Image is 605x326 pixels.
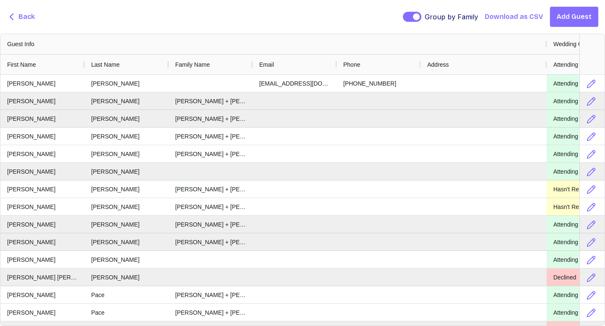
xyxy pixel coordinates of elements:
[425,12,478,22] span: Group by Family
[168,110,253,127] div: [PERSON_NAME] + [PERSON_NAME]
[553,61,578,68] span: Attending
[0,145,84,162] div: [PERSON_NAME]
[0,304,84,321] div: [PERSON_NAME]
[557,12,592,22] span: Add Guest
[84,180,168,198] div: [PERSON_NAME]
[84,216,168,233] div: [PERSON_NAME]
[0,92,84,110] div: [PERSON_NAME]
[84,198,168,215] div: [PERSON_NAME]
[0,251,84,268] div: [PERSON_NAME]
[427,61,449,68] span: Address
[0,163,84,180] div: [PERSON_NAME]
[550,7,598,27] button: Add Guest
[343,61,360,68] span: Phone
[0,233,84,250] div: [PERSON_NAME]
[84,304,168,321] div: Pace
[7,61,36,68] span: First Name
[84,269,168,286] div: [PERSON_NAME]
[553,41,605,47] span: Wedding Ceremony
[168,92,253,110] div: [PERSON_NAME] + [PERSON_NAME]
[84,233,168,250] div: [PERSON_NAME]
[485,12,543,22] button: Download as CSV
[84,75,168,92] div: [PERSON_NAME]
[0,110,84,127] div: [PERSON_NAME]
[84,163,168,180] div: [PERSON_NAME]
[168,233,253,250] div: [PERSON_NAME] + [PERSON_NAME]
[84,128,168,145] div: [PERSON_NAME]
[253,75,337,92] div: [EMAIL_ADDRESS][DOMAIN_NAME]
[84,286,168,303] div: Pace
[91,61,120,68] span: Last Name
[337,75,421,92] div: [PHONE_NUMBER]
[168,286,253,303] div: [PERSON_NAME] + [PERSON_NAME]
[7,41,34,47] span: Guest Info
[0,269,84,286] div: [PERSON_NAME] [PERSON_NAME]
[84,251,168,268] div: [PERSON_NAME]
[0,180,84,198] div: [PERSON_NAME]
[0,128,84,145] div: [PERSON_NAME]
[84,110,168,127] div: [PERSON_NAME]
[168,180,253,198] div: [PERSON_NAME] + [PERSON_NAME]
[168,216,253,233] div: [PERSON_NAME] + [PERSON_NAME]
[18,12,35,22] span: Back
[84,92,168,110] div: [PERSON_NAME]
[84,145,168,162] div: [PERSON_NAME]
[259,61,274,68] span: Email
[168,304,253,321] div: [PERSON_NAME] + [PERSON_NAME]
[0,198,84,215] div: [PERSON_NAME]
[0,216,84,233] div: [PERSON_NAME]
[168,128,253,145] div: [PERSON_NAME] + [PERSON_NAME]
[7,12,35,22] button: Back
[175,61,210,68] span: Family Name
[0,75,84,92] div: [PERSON_NAME]
[0,286,84,303] div: [PERSON_NAME]
[168,145,253,162] div: [PERSON_NAME] + [PERSON_NAME]
[168,198,253,215] div: [PERSON_NAME] + [PERSON_NAME]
